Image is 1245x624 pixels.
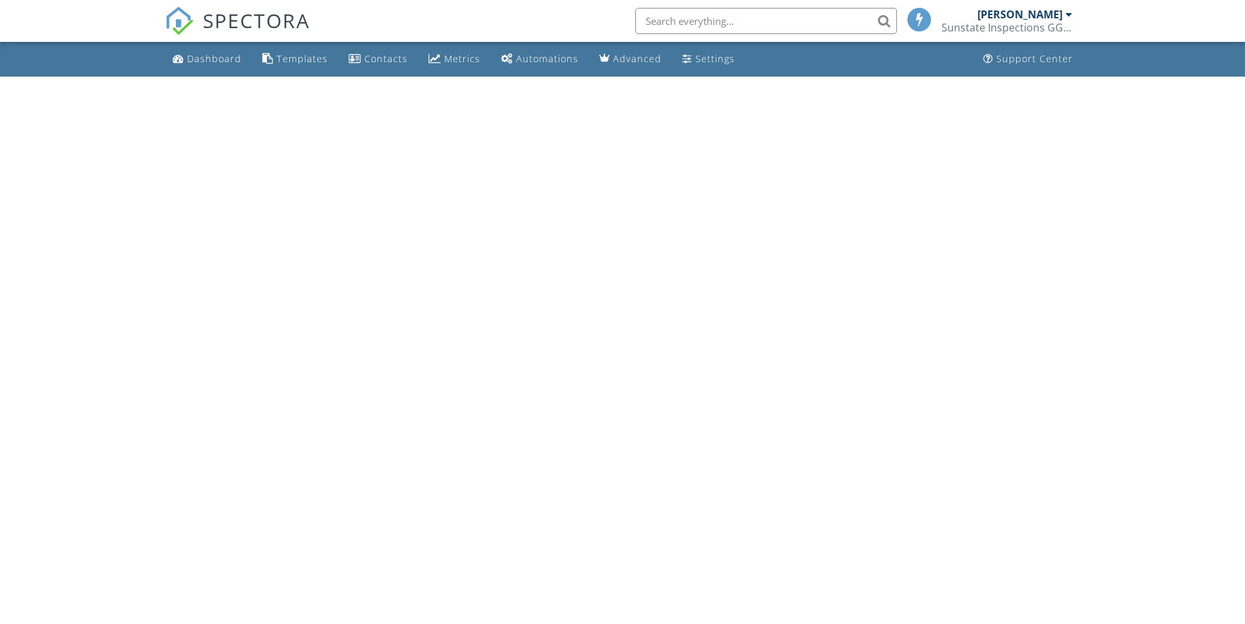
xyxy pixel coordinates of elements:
[257,47,333,71] a: Templates
[165,7,194,35] img: The Best Home Inspection Software - Spectora
[496,47,584,71] a: Automations (Basic)
[423,47,485,71] a: Metrics
[516,52,578,65] div: Automations
[167,47,247,71] a: Dashboard
[996,52,1073,65] div: Support Center
[343,47,413,71] a: Contacts
[695,52,735,65] div: Settings
[364,52,408,65] div: Contacts
[277,52,328,65] div: Templates
[677,47,740,71] a: Settings
[187,52,241,65] div: Dashboard
[444,52,480,65] div: Metrics
[635,8,897,34] input: Search everything...
[977,8,1062,21] div: [PERSON_NAME]
[165,18,310,45] a: SPECTORA
[978,47,1078,71] a: Support Center
[613,52,661,65] div: Advanced
[594,47,667,71] a: Advanced
[941,21,1072,34] div: Sunstate Inspections GGA LLC
[203,7,310,34] span: SPECTORA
